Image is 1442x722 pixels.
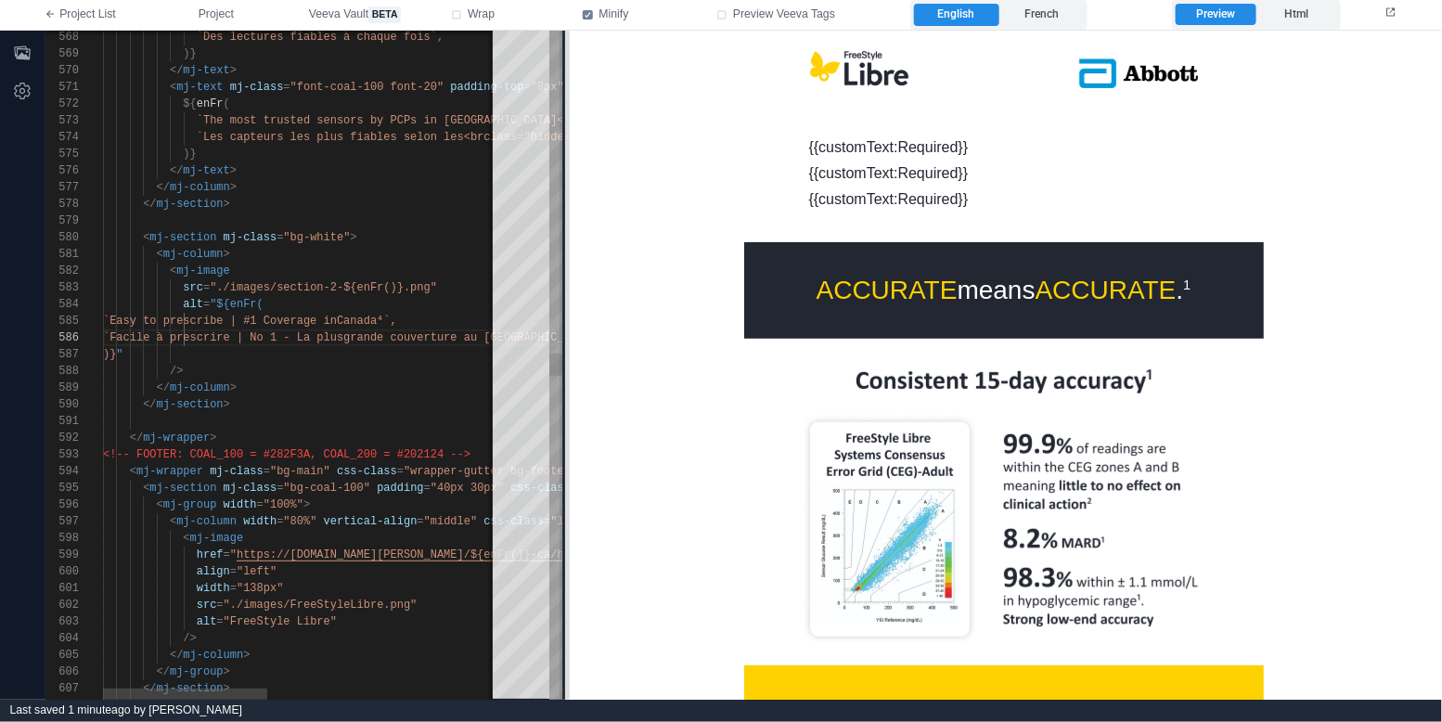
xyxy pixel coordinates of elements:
span: width [224,498,257,511]
div: 568 [45,29,79,45]
div: 593 [45,446,79,463]
span: css-class [484,515,545,528]
img: Abbott [439,9,699,74]
span: > [350,231,356,244]
div: 583 [45,279,79,296]
span: mj-text [183,64,229,77]
div: 575 [45,146,79,162]
span: > [224,665,230,678]
span: Minify [599,6,629,23]
span: mj-text [176,81,223,94]
div: 598 [45,530,79,547]
div: 594 [45,463,79,480]
span: )} [183,47,196,60]
span: > [230,164,237,177]
span: < [170,515,176,528]
label: English [914,4,998,26]
img: Freestyle Libre [179,9,439,74]
div: 577 [45,179,79,196]
div: means . [198,245,680,275]
span: = [283,81,290,94]
span: mj-column [170,181,230,194]
span: </ [143,398,156,411]
div: 605 [45,647,79,664]
div: 573 [45,112,79,129]
span: < [157,498,163,511]
span: mj-column [183,649,243,662]
span: "./images/section-2-${enFr()}.png" [210,281,437,294]
span: > [230,381,237,394]
span: mj-image [190,532,244,545]
span: > [210,432,216,445]
span: > [224,682,230,695]
div: 569 [45,45,79,62]
span: <!-- FOOTER: COAL_100 = #282F3A, COAL_200 = #2 [103,448,410,461]
span: > [230,181,237,194]
div: 604 [45,630,79,647]
span: "100%" [264,498,303,511]
span: "left" [237,565,277,578]
img: Consistent 15-day accuracy¹ | FreeStyle Libre Systems Consensus Error Grid (CEG)-Adult | 99.9% of... [179,308,699,635]
span: ${ [183,97,196,110]
span: mj-class [210,465,264,478]
span: </ [170,64,183,77]
span: = [397,465,404,478]
span: `Easy to prescribe | #1 Coverage in [103,315,337,328]
label: Preview [1176,4,1255,26]
span: "138px" [237,582,283,595]
span: href [197,548,224,561]
div: 607 [45,680,79,697]
div: 581 [45,246,79,263]
div: 582 [45,263,79,279]
div: 589 [45,380,79,396]
span: " [116,348,122,361]
span: enFr [197,97,224,110]
span: "middle" [424,515,478,528]
div: 570 [45,62,79,79]
span: mj-section [157,398,224,411]
span: alt [183,298,203,311]
span: padding-top [451,81,524,94]
span: mj-text [183,164,229,177]
div: 585 [45,313,79,329]
span: mj-group [163,498,217,511]
span: mj-column [170,381,230,394]
span: alt [197,615,217,628]
span: Veeva Vault [309,6,401,23]
span: Preview Veeva Tags [733,6,835,23]
span: https://[DOMAIN_NAME][PERSON_NAME]/${enFr()}-ca/home.htm [237,548,611,561]
span: "font-coal-100 font-20" [290,81,444,94]
div: 602 [45,597,79,613]
span: mj-section [149,231,216,244]
div: 572 [45,96,79,112]
span: = [230,565,237,578]
span: > [224,198,230,211]
span: , [437,31,444,44]
span: < [143,231,149,244]
span: </ [170,164,183,177]
span: beta [368,6,401,23]
span: = [277,515,283,528]
div: {{customText:Required}} [244,134,634,152]
div: 606 [45,664,79,680]
span: = [277,482,283,495]
span: "FreeStyle Libre" [224,615,337,628]
span: Project [199,6,234,23]
span: </ [157,381,170,394]
div: 587 [45,346,79,363]
span: `The most trusted sensors by PCPs in [GEOGRAPHIC_DATA]<sup>3< [197,114,604,127]
span: )} [183,148,196,161]
div: 571 [45,79,79,96]
span: = [424,482,431,495]
span: mj-image [176,264,230,277]
span: ACCURATE [470,245,612,274]
span: < [157,248,163,261]
span: = [277,231,283,244]
span: </ [143,198,156,211]
span: mj-section [157,682,224,695]
span: src [197,599,217,612]
span: </ [157,181,170,194]
span: "40px 30px" [431,482,504,495]
span: mj-wrapper [143,432,210,445]
div: 599 [45,547,79,563]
